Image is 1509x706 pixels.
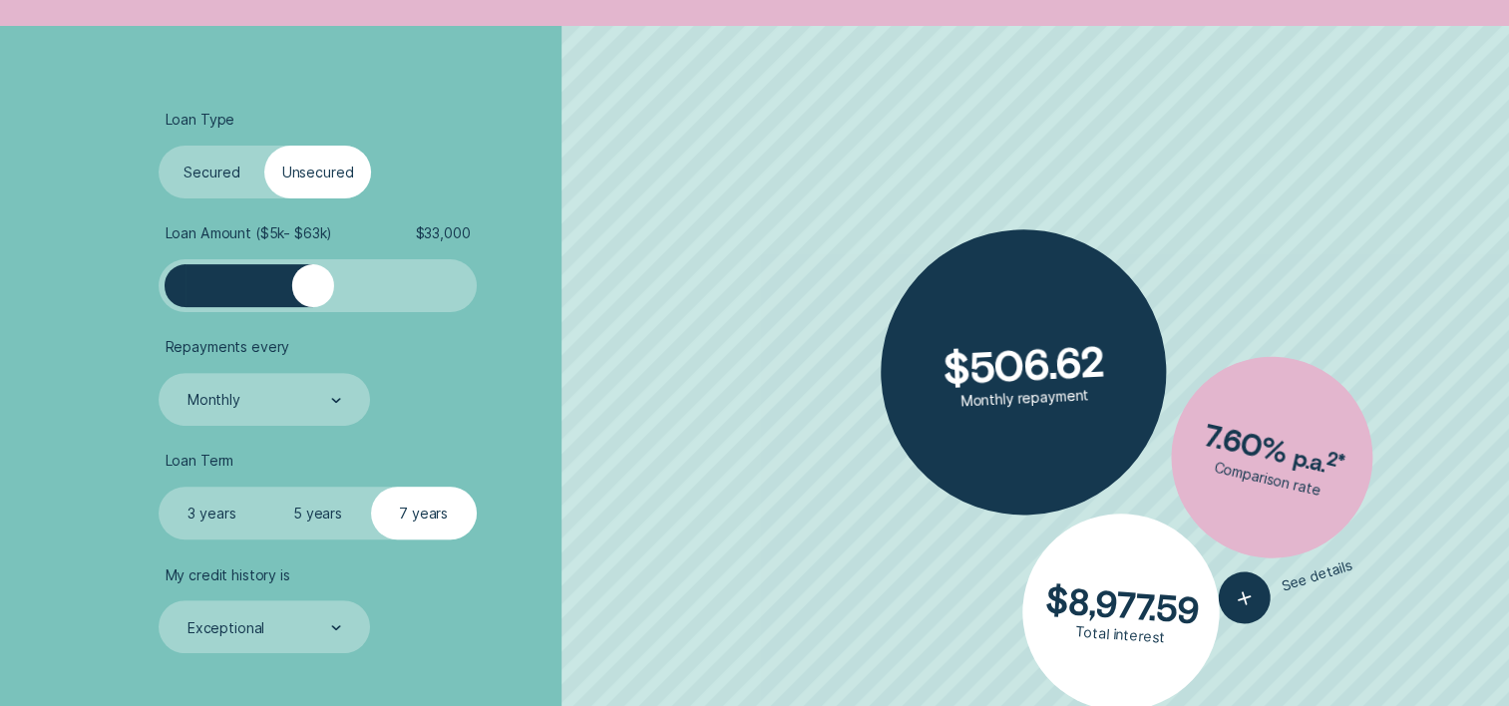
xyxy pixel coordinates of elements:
label: 7 years [371,487,477,539]
span: Loan Term [166,452,234,470]
span: Loan Amount ( $5k - $63k ) [166,224,333,242]
span: See details [1280,556,1354,594]
span: $ 33,000 [415,224,470,242]
div: Monthly [188,392,240,410]
span: My credit history is [166,566,290,584]
span: Loan Type [166,111,235,129]
span: Repayments every [166,338,290,356]
label: 5 years [264,487,370,539]
label: Unsecured [264,146,370,198]
label: 3 years [159,487,264,539]
button: See details [1213,540,1359,631]
label: Secured [159,146,264,198]
div: Exceptional [188,619,264,637]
